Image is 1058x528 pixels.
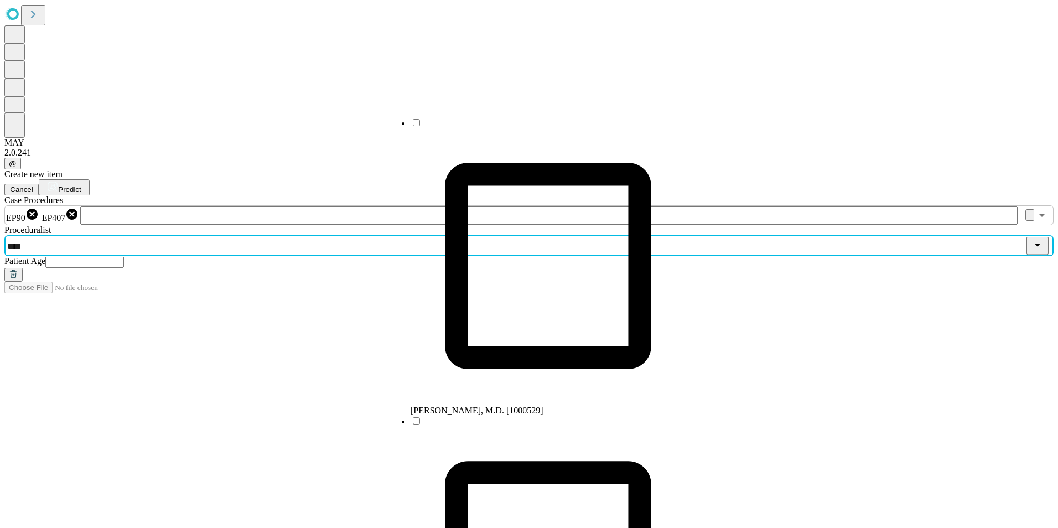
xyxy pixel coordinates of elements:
button: Predict [39,179,90,195]
span: Predict [58,185,81,194]
div: EP90 [6,208,39,223]
div: 2.0.241 [4,148,1054,158]
span: [PERSON_NAME], M.D. [1000529] [411,406,543,415]
span: Create new item [4,169,63,179]
div: EP407 [42,208,79,223]
button: Cancel [4,184,39,195]
button: Close [1026,237,1049,255]
span: @ [9,159,17,168]
span: Cancel [10,185,33,194]
span: Proceduralist [4,225,51,235]
span: Patient Age [4,256,45,266]
button: Open [1034,208,1050,223]
button: Clear [1025,209,1034,221]
div: MAY [4,138,1054,148]
button: @ [4,158,21,169]
span: EP407 [42,213,66,222]
span: EP90 [6,213,25,222]
span: Scheduled Procedure [4,195,63,205]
